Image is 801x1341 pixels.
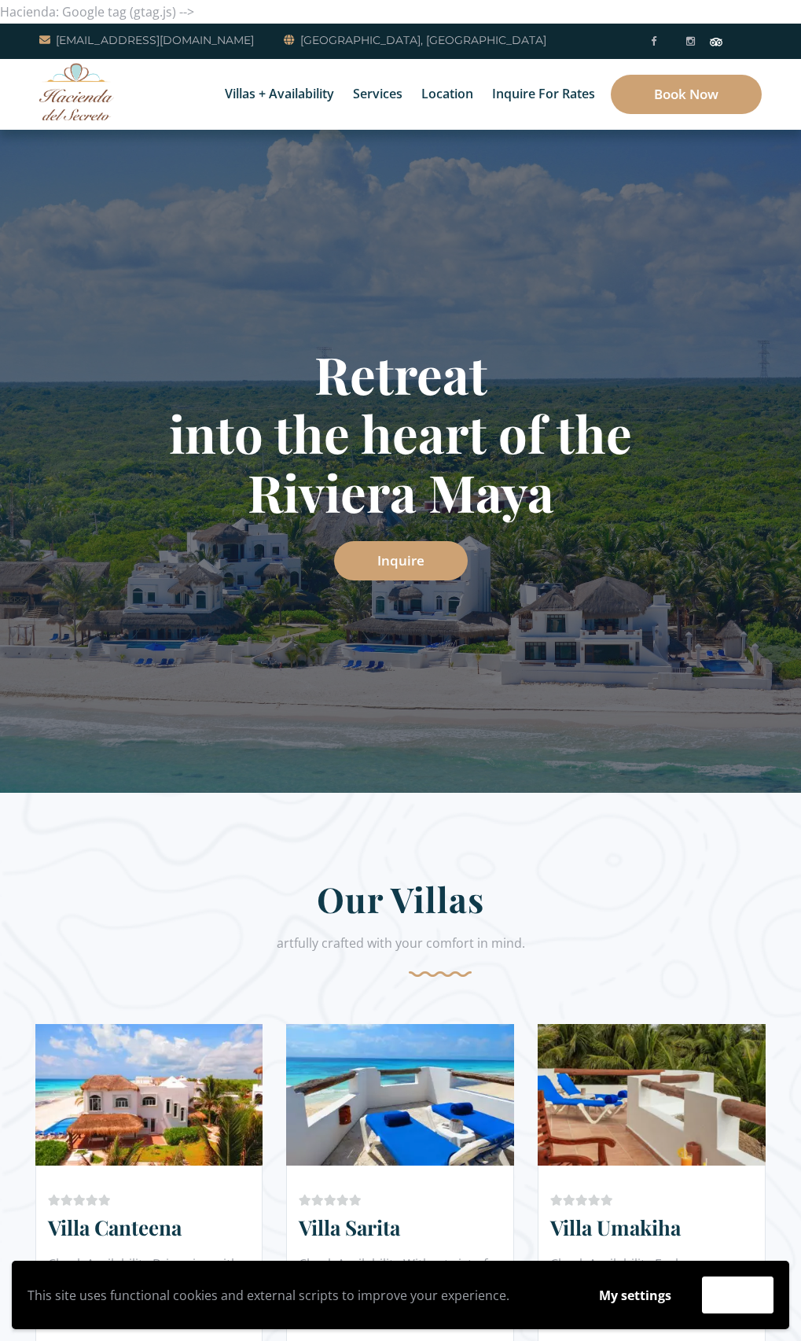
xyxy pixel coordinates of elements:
a: Villas + Availability [217,59,342,130]
div: Check Availability With a twist of gold and a light push of turquoise, ingress ... [299,1254,505,1317]
div: Check Availability Brimming with colors of a Mexican Fiesta, Villa Canteena is a paradisiac ... [48,1254,255,1317]
img: Tripadvisor_logomark.svg [710,38,722,46]
a: [EMAIL_ADDRESS][DOMAIN_NAME] [39,31,254,50]
a: Services [345,59,410,130]
a: Book Now [611,75,762,114]
img: Awesome Logo [39,63,114,120]
div: artfully crafted with your comfort in mind. [35,931,766,977]
h1: Retreat into the heart of the Riviera Maya [35,344,766,521]
button: Accept [702,1277,773,1313]
a: Villa Canteena [48,1214,182,1241]
a: Inquire [334,541,468,580]
p: This site uses functional cookies and external scripts to improve your experience. [28,1284,568,1307]
div: Check Availability Feel your senses awaken as you embark upon your transcendent journey through ... [550,1254,757,1317]
a: [GEOGRAPHIC_DATA], [GEOGRAPHIC_DATA] [284,31,546,50]
a: Villa Umakiha [550,1214,681,1241]
button: My settings [584,1277,686,1313]
a: Inquire for Rates [484,59,603,130]
h2: Our Villas [35,877,766,931]
a: Location [413,59,481,130]
a: Villa Sarita [299,1214,400,1241]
